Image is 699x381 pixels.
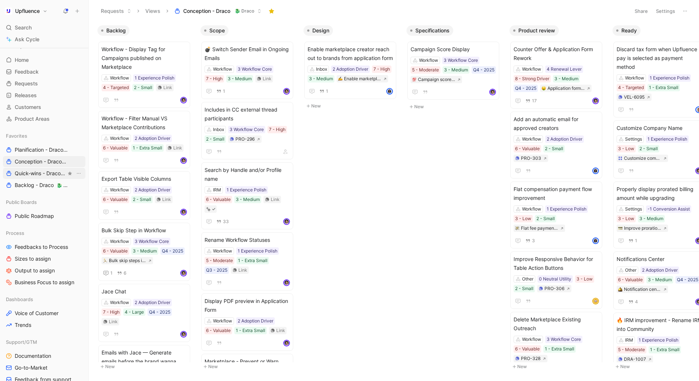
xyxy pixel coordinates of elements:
[98,223,190,281] a: Bulk Skip Step in WorkflowWorkflow3 Workflow Core6 - Valuable3 - MediumQ4 - 2025🏃Bulk skip steps ...
[135,186,170,194] div: 2 Adoption Driver
[3,78,85,89] a: Requests
[163,84,172,91] div: Link
[201,25,228,36] button: Scope
[419,57,438,64] div: Workflow
[515,85,536,92] div: Q4 - 2025
[15,23,32,32] span: Search
[15,92,37,99] span: Releases
[650,74,689,82] div: 1 Experience Polish
[215,87,227,95] button: 1
[653,6,678,16] button: Settings
[373,66,390,73] div: 7 - High
[515,215,531,222] div: 3 - Low
[205,45,290,63] span: 💣 Switch Sender Email in Ongoing Emails
[515,145,540,152] div: 6 - Valuable
[110,186,129,194] div: Workflow
[518,27,555,34] span: Product review
[642,267,678,274] div: 2 Adoption Driver
[304,42,396,99] a: Enable marketplace creator reach out to brands from application formInbox2 Adoption Driver7 - Hig...
[639,215,663,222] div: 3 - Medium
[510,251,602,309] a: Improve Responsive Behavior for Table Action ButtonsOther0 Neutral Utility3 - Low2 - SmallPRO-306...
[223,89,225,94] span: 1
[649,84,678,91] div: 1 - Extra Small
[213,247,232,255] div: Workflow
[522,205,541,213] div: Workflow
[510,181,602,248] a: Flat compensation payment flow improvementWorkflow1 Experience Polish3 - Low2 - Small💸Flat fee pa...
[404,22,507,115] div: SpecificationsNew
[542,86,546,91] img: 🤑
[3,211,85,222] a: Public Roadmap
[206,135,224,143] div: 2 - Small
[3,197,85,208] div: Public Boards
[418,76,455,83] div: Campaign score display
[618,84,644,91] div: 4 - Targeted
[6,338,37,346] span: Support/GTM
[236,327,265,334] div: 1 - Extra Small
[387,89,392,94] img: avatar
[510,312,602,379] a: Delete Marketplace Existing OutreachWorkflow3 Workflow Core6 - Valuable1 - Extra SmallPRO-328avatar
[269,126,285,133] div: 7 - High
[515,75,549,82] div: 8 - Strong Driver
[648,276,672,283] div: 3 - Medium
[624,286,661,293] div: Notification center
[228,75,252,82] div: 3 - Medium
[15,8,40,14] h1: Upfluence
[510,42,602,109] a: Counter Offer & Application Form ReworkWorkflow4 Renewal Lever8 - Strong Driver3 - MediumQ4 - 202...
[316,66,327,73] div: Inbox
[103,84,129,91] div: 4 - Targeted
[618,145,634,152] div: 3 - Low
[205,166,290,183] span: Search by Handle and/or Profile name
[103,247,128,255] div: 6 - Valuable
[618,215,634,222] div: 3 - Low
[110,271,113,275] span: 1
[201,232,293,290] a: Rename Workflow StatusesWorkflow1 Experience Polish5 - Moderate1 - Extra SmallQ3 - 2025Linkavatar
[238,257,267,264] div: 1 - Extra Small
[312,27,329,34] span: Design
[304,25,333,36] button: Design
[415,27,450,34] span: Specifications
[110,238,129,245] div: Workflow
[102,269,114,278] button: 1
[97,362,195,371] button: New
[15,267,55,274] span: Output to assign
[3,320,85,331] a: Trends
[15,68,39,75] span: Feedback
[102,348,187,375] span: Emails with Jace — Generate emails before the brand wanna reply
[514,45,599,63] span: Counter Offer & Application Form Rework
[521,355,540,362] div: PRO-328
[3,180,85,191] a: Backlog - Draco🐉 Draco
[3,66,85,77] a: Feedback
[183,7,230,15] span: Conception - Draco
[412,66,439,74] div: 5 - Moderate
[15,170,66,177] span: Quick-wins - Draco
[625,336,633,344] div: IRM
[631,6,651,16] button: Share
[3,22,85,33] div: Search
[206,267,227,274] div: Q3 - 2025
[510,362,607,371] button: New
[677,276,698,283] div: Q4 - 2025
[524,237,536,245] button: 3
[102,226,187,235] span: Bulk Skip Step in Workflow
[223,219,229,224] span: 33
[205,236,290,244] span: Rename Workflow Statuses
[209,27,225,34] span: Scope
[532,99,537,103] span: 17
[338,77,343,81] img: ✍️
[490,89,495,95] img: avatar
[236,196,260,203] div: 3 - Medium
[625,205,642,213] div: Settings
[3,277,85,288] a: Business Focus to assign
[407,42,499,100] a: Campaign Score DisplayWorkflow3 Workflow Core5 - Moderate3 - MediumQ4 - 2025💯Campaign score displ...
[309,75,333,82] div: 3 - Medium
[618,346,645,353] div: 5 - Moderate
[522,66,541,73] div: Workflow
[536,215,555,222] div: 2 - Small
[3,308,85,319] a: Voice of Customer
[124,271,127,275] span: 6
[412,77,416,82] img: 💯
[235,7,254,15] span: 🐉 Draco
[135,299,170,306] div: 2 Adoption Driver
[522,275,533,283] div: Other
[213,317,232,325] div: Workflow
